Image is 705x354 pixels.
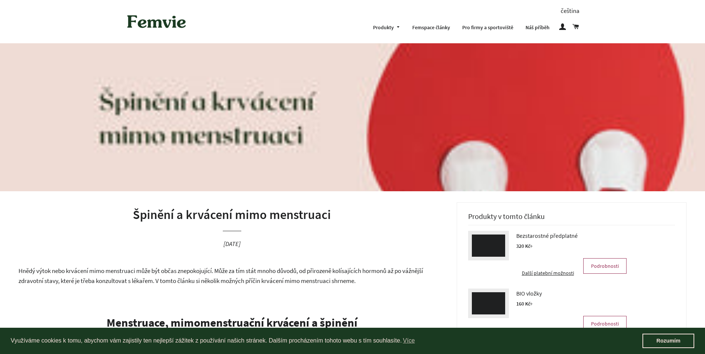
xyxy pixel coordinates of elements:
[11,335,642,346] span: Využíváme cookies k tomu, abychom vám zajistily ten nejlepší zážitek z používání našich stránek. ...
[516,269,580,277] a: Další platební možnosti
[558,6,582,16] button: čeština
[583,258,627,274] a: Podrobnosti
[19,206,446,224] h1: Špinění a krvácení mimo menstruaci
[642,334,694,348] a: dismiss cookie message
[468,212,675,225] h3: Produkty v tomto článku
[583,316,627,331] a: Podrobnosti
[516,300,533,307] span: 160 Kč
[367,18,406,37] a: Produkty
[107,315,357,330] b: Menstruace, mimomenstruační krvácení a špinění
[19,266,446,286] p: Hnědý výtok nebo krvácení mimo menstruaci může být občas znepokojující. Může za tím stát mnoho dů...
[407,18,456,37] a: Femspace články
[516,231,578,240] span: Bezstarostné předplatné
[516,289,542,298] span: BIO vložky
[457,18,519,37] a: Pro firmy a sportoviště
[516,231,627,251] a: Bezstarostné předplatné 320 Kč
[516,243,533,249] span: 320 Kč
[520,18,555,37] a: Náš příběh
[123,10,190,33] img: Femvie
[516,327,580,335] a: Další platební možnosti
[402,335,416,346] a: learn more about cookies
[224,240,241,248] time: [DATE]
[516,289,627,309] a: BIO vložky 160 Kč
